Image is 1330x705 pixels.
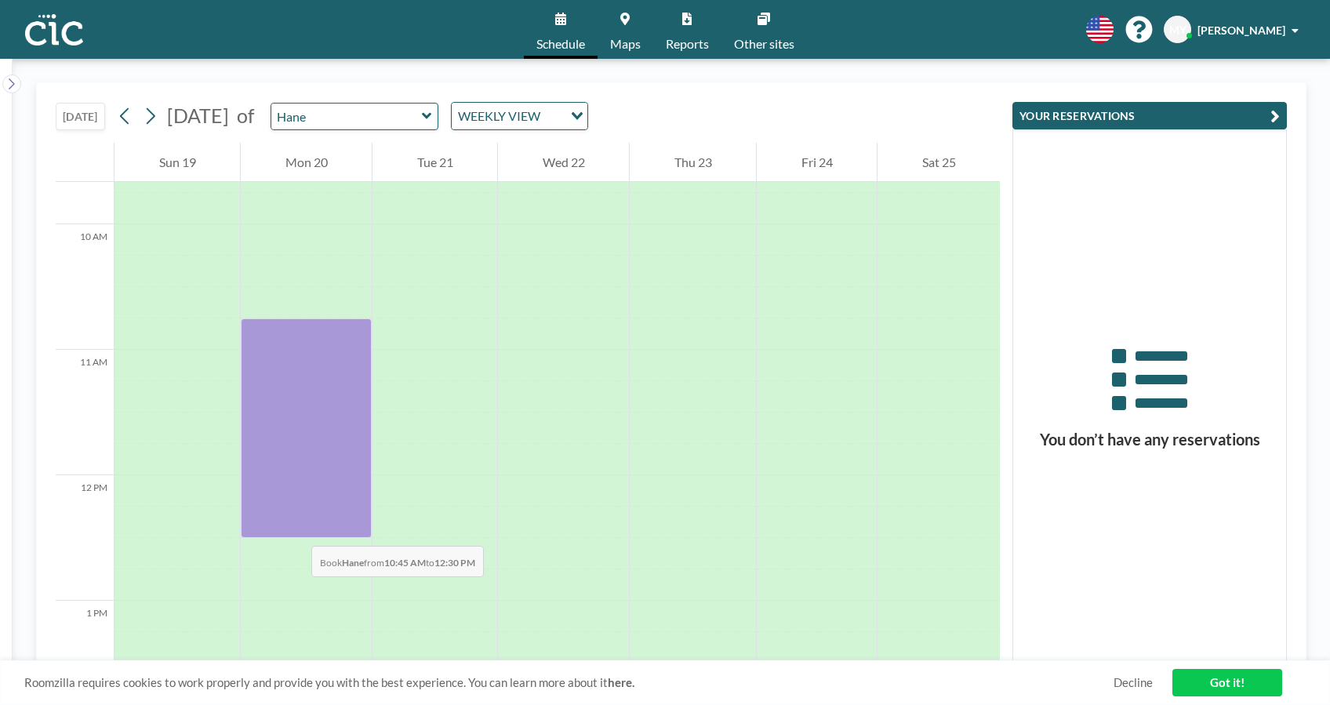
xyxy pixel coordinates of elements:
[167,104,229,127] span: [DATE]
[1012,102,1287,129] button: YOUR RESERVATIONS
[56,224,114,350] div: 10 AM
[56,103,105,130] button: [DATE]
[545,106,561,126] input: Search for option
[1169,23,1186,37] span: MY
[452,103,587,129] div: Search for option
[342,557,364,569] b: Hane
[1172,669,1282,696] a: Got it!
[241,143,372,182] div: Mon 20
[56,350,114,475] div: 11 AM
[56,475,114,601] div: 12 PM
[608,675,634,689] a: here.
[630,143,756,182] div: Thu 23
[434,557,475,569] b: 12:30 PM
[24,675,1114,690] span: Roomzilla requires cookies to work properly and provide you with the best experience. You can lea...
[878,143,1000,182] div: Sat 25
[536,38,585,50] span: Schedule
[25,14,83,45] img: organization-logo
[666,38,709,50] span: Reports
[734,38,794,50] span: Other sites
[1013,430,1286,449] h3: You don’t have any reservations
[114,143,240,182] div: Sun 19
[610,38,641,50] span: Maps
[455,106,543,126] span: WEEKLY VIEW
[1114,675,1153,690] a: Decline
[1197,24,1285,37] span: [PERSON_NAME]
[237,104,254,128] span: of
[498,143,629,182] div: Wed 22
[757,143,877,182] div: Fri 24
[271,104,422,129] input: Hane
[311,546,484,577] span: Book from to
[384,557,426,569] b: 10:45 AM
[372,143,497,182] div: Tue 21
